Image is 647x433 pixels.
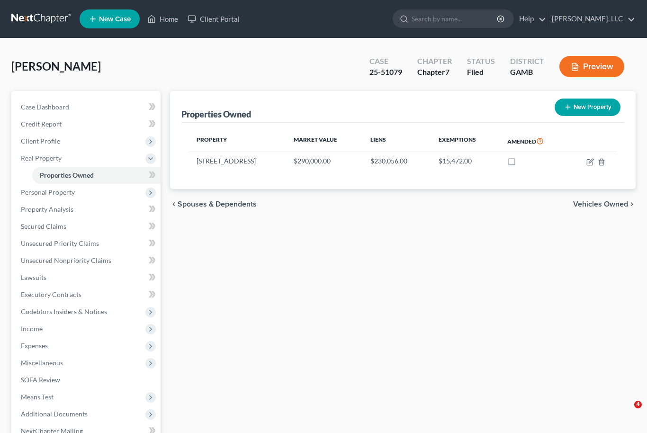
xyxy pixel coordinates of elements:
a: Properties Owned [32,167,161,184]
span: Vehicles Owned [573,200,628,208]
a: Executory Contracts [13,286,161,303]
span: Client Profile [21,137,60,145]
span: Personal Property [21,188,75,196]
span: Property Analysis [21,205,73,213]
a: Help [514,10,546,27]
span: Properties Owned [40,171,94,179]
div: Filed [467,67,495,78]
span: Unsecured Priority Claims [21,239,99,247]
span: Executory Contracts [21,290,81,298]
span: Expenses [21,342,48,350]
th: Exemptions [431,130,500,152]
div: GAMB [510,67,544,78]
div: Status [467,56,495,67]
td: $230,056.00 [363,152,431,170]
a: Property Analysis [13,201,161,218]
input: Search by name... [412,10,498,27]
span: Lawsuits [21,273,46,281]
div: Chapter [417,67,452,78]
iframe: Intercom live chat [615,401,638,424]
a: Case Dashboard [13,99,161,116]
span: Case Dashboard [21,103,69,111]
span: SOFA Review [21,376,60,384]
span: [PERSON_NAME] [11,59,101,73]
div: Chapter [417,56,452,67]
th: Liens [363,130,431,152]
a: Credit Report [13,116,161,133]
span: Codebtors Insiders & Notices [21,307,107,316]
a: Unsecured Priority Claims [13,235,161,252]
td: $15,472.00 [431,152,500,170]
span: Means Test [21,393,54,401]
span: Credit Report [21,120,62,128]
span: Real Property [21,154,62,162]
div: Properties Owned [181,108,251,120]
td: $290,000.00 [286,152,363,170]
span: New Case [99,16,131,23]
span: Spouses & Dependents [178,200,257,208]
div: Case [369,56,402,67]
i: chevron_left [170,200,178,208]
th: Property [189,130,286,152]
a: SOFA Review [13,371,161,388]
span: 4 [634,401,642,408]
span: Miscellaneous [21,359,63,367]
span: 7 [445,67,449,76]
button: Vehicles Owned chevron_right [573,200,636,208]
div: District [510,56,544,67]
td: [STREET_ADDRESS] [189,152,286,170]
span: Unsecured Nonpriority Claims [21,256,111,264]
a: Lawsuits [13,269,161,286]
button: Preview [559,56,624,77]
th: Amended [500,130,567,152]
span: Income [21,325,43,333]
a: Client Portal [183,10,244,27]
div: 25-51079 [369,67,402,78]
span: Secured Claims [21,222,66,230]
button: chevron_left Spouses & Dependents [170,200,257,208]
span: Additional Documents [21,410,88,418]
a: Unsecured Nonpriority Claims [13,252,161,269]
a: [PERSON_NAME], LLC [547,10,635,27]
a: Secured Claims [13,218,161,235]
a: Home [143,10,183,27]
i: chevron_right [628,200,636,208]
button: New Property [555,99,620,116]
th: Market Value [286,130,363,152]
